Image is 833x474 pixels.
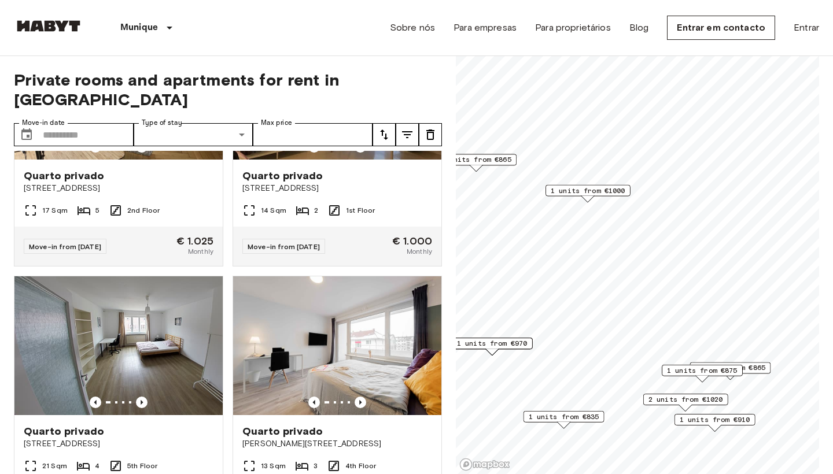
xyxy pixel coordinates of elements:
span: Quarto privado [24,169,104,183]
button: Choose date [15,123,38,146]
img: Marketing picture of unit DE-02-014-004-03HF [233,276,441,415]
img: Marketing picture of unit DE-02-004-01M [14,276,223,415]
span: 3 [314,461,318,471]
p: Munique [120,21,158,35]
span: 1 units from €865 [695,362,765,373]
span: [PERSON_NAME][STREET_ADDRESS] [242,438,432,450]
span: 1 units from €835 [529,412,599,422]
span: 13 Sqm [261,461,286,471]
a: Mapbox logo [459,458,510,471]
span: 2 units from €1020 [648,394,723,405]
button: Previous image [90,397,101,408]
span: 17 Sqm [42,205,68,216]
span: 1 units from €910 [680,414,750,425]
a: Para proprietários [535,21,611,35]
div: Map marker [452,338,533,355]
span: 1st Floor [346,205,375,216]
a: Sobre nós [390,21,435,35]
span: [STREET_ADDRESS] [24,438,213,450]
div: Map marker [524,411,605,429]
span: € 1.025 [176,236,213,246]
div: Map marker [674,414,755,432]
span: 14 Sqm [261,205,286,216]
span: Monthly [188,246,213,257]
button: tune [419,123,442,146]
button: tune [396,123,419,146]
button: Previous image [308,397,320,408]
span: 5 [95,205,99,216]
a: Para empresas [454,21,517,35]
span: 4 [95,461,99,471]
span: 5th Floor [127,461,157,471]
span: Move-in from [DATE] [29,242,101,251]
span: Monthly [407,246,432,257]
span: Quarto privado [242,169,323,183]
a: Entrar em contacto [667,16,775,40]
span: 2nd Floor [127,205,160,216]
span: Quarto privado [24,424,104,438]
div: Map marker [690,362,771,380]
span: 1 units from €970 [457,338,528,349]
span: € 1.000 [392,236,432,246]
button: tune [373,123,396,146]
div: Map marker [545,185,631,203]
span: 2 [314,205,318,216]
span: Private rooms and apartments for rent in [GEOGRAPHIC_DATA] [14,70,442,109]
span: 1 units from €875 [667,365,738,376]
div: Map marker [662,365,743,383]
div: Map marker [643,394,728,412]
button: Previous image [355,397,366,408]
a: Blog [629,21,649,35]
span: [STREET_ADDRESS] [242,183,432,194]
span: 21 Sqm [42,461,67,471]
span: Quarto privado [242,424,323,438]
label: Type of stay [142,118,182,128]
img: Habyt [14,20,83,32]
button: Previous image [136,397,148,408]
span: 1 units from €865 [441,154,511,165]
div: Map marker [436,154,517,172]
span: [STREET_ADDRESS] [24,183,213,194]
label: Move-in date [22,118,65,128]
span: 4th Floor [345,461,376,471]
label: Max price [261,118,292,128]
span: 1 units from €1000 [551,186,625,196]
span: Move-in from [DATE] [248,242,320,251]
a: Entrar [794,21,819,35]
